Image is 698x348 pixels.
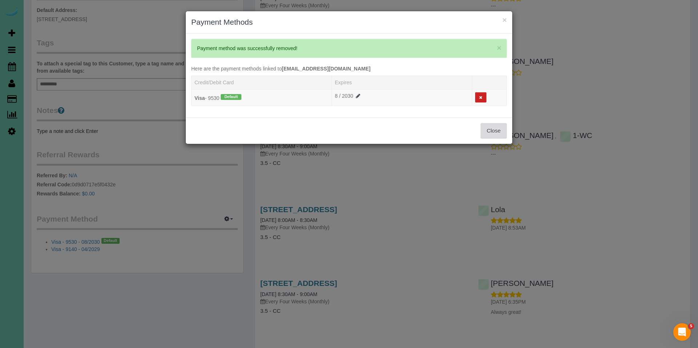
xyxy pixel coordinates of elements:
button: × [502,16,507,24]
span: Default [221,94,241,100]
td: Credit/Debit Card [192,89,332,106]
strong: Visa [194,95,205,101]
th: Expires [332,76,472,89]
h3: Payment Methods [191,17,507,28]
span: 5 [688,323,694,329]
p: Here are the payment methods linked to [191,65,507,72]
button: Close [481,123,507,138]
span: 8 / 2030 [335,93,361,99]
th: Credit/Debit Card [192,76,332,89]
iframe: Intercom live chat [673,323,691,341]
sui-modal: Payment Methods [186,11,512,144]
td: Expired [332,89,472,106]
strong: [EMAIL_ADDRESS][DOMAIN_NAME] [282,66,370,72]
p: Payment method was successfully removed! [197,45,494,52]
span: × [497,44,501,52]
button: Close [497,44,501,52]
